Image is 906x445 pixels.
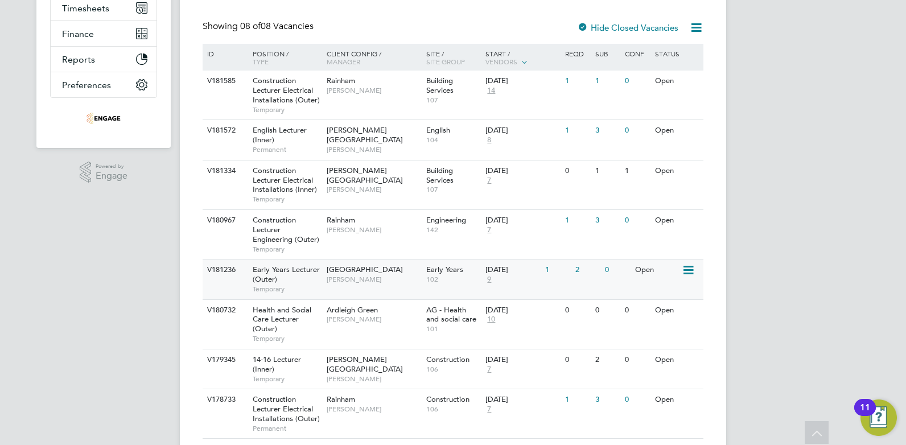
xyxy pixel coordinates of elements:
button: Preferences [51,72,157,97]
div: 1 [592,71,622,92]
div: [DATE] [485,76,559,86]
div: Showing [203,20,316,32]
div: Site / [423,44,483,71]
span: Engage [96,171,127,181]
span: 14-16 Lecturer (Inner) [253,355,301,374]
div: V180967 [204,210,244,231]
div: Open [652,71,702,92]
span: [PERSON_NAME] [327,145,421,154]
span: Rainham [327,76,355,85]
span: English [426,125,450,135]
span: 08 of [240,20,261,32]
span: Reports [62,54,95,65]
span: 106 [426,365,480,374]
div: 3 [592,389,622,410]
div: 0 [562,300,592,321]
div: V181585 [204,71,244,92]
span: Ardleigh Green [327,305,378,315]
div: [DATE] [485,166,559,176]
span: [PERSON_NAME][GEOGRAPHIC_DATA] [327,355,403,374]
div: 11 [860,407,870,422]
div: V181236 [204,259,244,281]
div: 3 [592,120,622,141]
span: Temporary [253,374,321,384]
div: Reqd [562,44,592,63]
span: Temporary [253,285,321,294]
span: Construction Lecturer Electrical Installations (Outer) [253,76,320,105]
span: [PERSON_NAME] [327,315,421,324]
span: 104 [426,135,480,145]
span: [PERSON_NAME] [327,405,421,414]
div: ID [204,44,244,63]
div: 2 [573,259,602,281]
div: Sub [592,44,622,63]
div: [DATE] [485,355,559,365]
span: English Lecturer (Inner) [253,125,307,145]
span: Temporary [253,245,321,254]
div: V179345 [204,349,244,370]
div: 1 [562,210,592,231]
span: 101 [426,324,480,333]
span: Timesheets [62,3,109,14]
div: Open [632,259,682,281]
div: Position / [244,44,324,71]
span: 142 [426,225,480,234]
span: [PERSON_NAME] [327,374,421,384]
div: 0 [622,300,652,321]
span: Temporary [253,195,321,204]
span: Rainham [327,215,355,225]
span: [GEOGRAPHIC_DATA] [327,265,403,274]
img: omniapeople-logo-retina.png [87,109,121,127]
span: Building Services [426,166,454,185]
span: Permanent [253,424,321,433]
div: Open [652,210,702,231]
div: 2 [592,349,622,370]
div: 1 [622,160,652,182]
span: [PERSON_NAME][GEOGRAPHIC_DATA] [327,125,403,145]
button: Open Resource Center, 11 new notifications [860,399,897,436]
div: Open [652,389,702,410]
span: Finance [62,28,94,39]
div: V181334 [204,160,244,182]
span: 7 [485,405,493,414]
span: 8 [485,135,493,145]
span: Rainham [327,394,355,404]
span: Health and Social Care Lecturer (Outer) [253,305,311,334]
span: Early Years [426,265,463,274]
div: [DATE] [485,216,559,225]
span: Construction Lecturer Electrical Installations (Inner) [253,166,317,195]
span: Manager [327,57,360,66]
span: 9 [485,275,493,285]
span: 7 [485,225,493,235]
div: Conf [622,44,652,63]
div: 0 [592,300,622,321]
span: 107 [426,96,480,105]
div: 0 [622,210,652,231]
div: V178733 [204,389,244,410]
span: Powered by [96,162,127,171]
span: [PERSON_NAME][GEOGRAPHIC_DATA] [327,166,403,185]
div: Open [652,300,702,321]
div: 3 [592,210,622,231]
div: V180732 [204,300,244,321]
span: AG - Health and social care [426,305,476,324]
span: [PERSON_NAME] [327,86,421,95]
div: 1 [562,389,592,410]
span: [PERSON_NAME] [327,275,421,284]
a: Go to home page [50,109,157,127]
span: Vendors [485,57,517,66]
span: Engineering [426,215,466,225]
div: Open [652,349,702,370]
div: 0 [622,120,652,141]
div: 1 [592,160,622,182]
span: Construction [426,355,470,364]
div: [DATE] [485,265,540,275]
span: Early Years Lecturer (Outer) [253,265,320,284]
span: Construction Lecturer Electrical Installations (Outer) [253,394,320,423]
div: 0 [622,71,652,92]
button: Reports [51,47,157,72]
span: 102 [426,275,480,284]
div: 1 [542,259,572,281]
label: Hide Closed Vacancies [577,22,678,33]
span: 08 Vacancies [240,20,314,32]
